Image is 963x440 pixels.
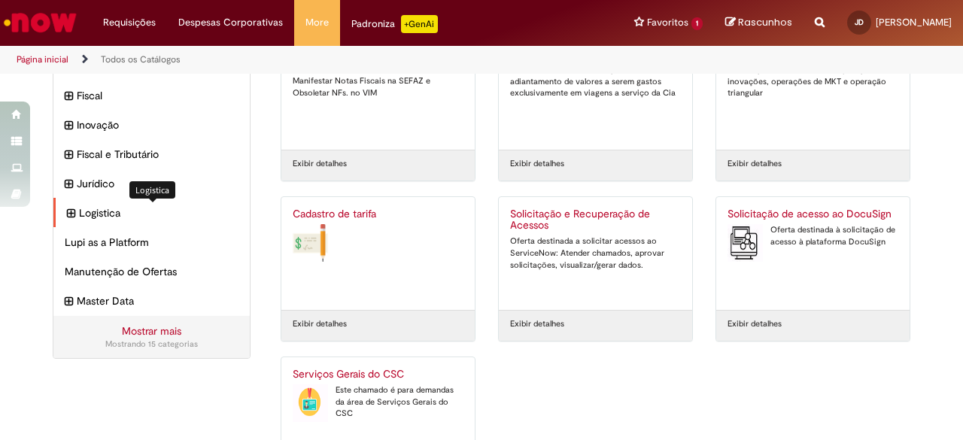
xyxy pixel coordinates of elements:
[293,369,463,381] h2: Serviços Gerais do CSC
[65,264,238,279] span: Manutenção de Ofertas
[305,15,329,30] span: More
[725,16,792,30] a: Rascunhos
[65,293,73,310] i: expandir categoria Master Data
[351,15,438,33] div: Padroniza
[53,168,250,199] div: expandir categoria Jurídico Jurídico
[293,158,347,170] a: Exibir detalhes
[728,158,782,170] a: Exibir detalhes
[65,176,73,193] i: expandir categoria Jurídico
[510,208,681,232] h2: Solicitação e Recuperação de Acessos
[876,16,952,29] span: [PERSON_NAME]
[122,324,181,338] a: Mostrar mais
[77,147,238,162] span: Fiscal e Tributário
[728,318,782,330] a: Exibir detalhes
[65,88,73,105] i: expandir categoria Fiscal
[499,197,692,310] a: Solicitação e Recuperação de Acessos Oferta destinada a solicitar acessos ao ServiceNow: Atender ...
[855,17,864,27] span: JD
[293,318,347,330] a: Exibir detalhes
[691,17,703,30] span: 1
[77,117,238,132] span: Inovação
[65,235,238,250] span: Lupi as a Platform
[293,384,463,420] div: Este chamado é para demandas da área de Serviços Gerais do CSC
[647,15,688,30] span: Favoritos
[2,8,79,38] img: ServiceNow
[293,384,328,422] img: Serviços Gerais do CSC
[510,318,564,330] a: Exibir detalhes
[53,139,250,169] div: expandir categoria Fiscal e Tributário Fiscal e Tributário
[53,110,250,140] div: expandir categoria Inovação Inovação
[510,235,681,271] div: Oferta destinada a solicitar acessos ao ServiceNow: Atender chamados, aprovar solicitações, visua...
[401,15,438,33] p: +GenAi
[53,80,250,111] div: expandir categoria Fiscal Fiscal
[77,176,238,191] span: Jurídico
[293,224,328,262] img: Cadastro de tarifa
[738,15,792,29] span: Rascunhos
[178,15,283,30] span: Despesas Corporativas
[77,293,238,308] span: Master Data
[53,286,250,316] div: expandir categoria Master Data Master Data
[281,197,475,310] a: Cadastro de tarifa Cadastro de tarifa
[53,227,250,257] div: Lupi as a Platform
[53,256,250,287] div: Manutenção de Ofertas
[716,37,910,150] a: Selo Fiscal Solicitação de selo de novas operações, inovações, operações de MKT e operação triang...
[79,205,238,220] span: Logistica
[281,37,475,150] a: Manifesto do Destinatário e Obsoletar NFS Manifestar Notas Fiscais na SEFAZ e Obsoletar NFs. no VIM
[101,53,181,65] a: Todos os Catálogos
[716,197,910,310] a: Solicitação de acesso ao DocuSign Solicitação de acesso ao DocuSign Oferta destinada à solicitaçã...
[17,53,68,65] a: Página inicial
[129,181,175,199] div: Logistica
[499,37,692,150] a: Adiantamento de Viagens Oferta destinada à solicitação de adiantamento de valores a serem gastos ...
[65,117,73,134] i: expandir categoria Inovação
[65,147,73,163] i: expandir categoria Fiscal e Tributário
[293,208,463,220] h2: Cadastro de tarifa
[77,88,238,103] span: Fiscal
[728,224,763,262] img: Solicitação de acesso ao DocuSign
[293,75,463,99] div: Manifestar Notas Fiscais na SEFAZ e Obsoletar NFs. no VIM
[728,64,898,99] div: Solicitação de selo de novas operações, inovações, operações de MKT e operação triangular
[11,46,630,74] ul: Trilhas de página
[728,224,898,247] div: Oferta destinada à solicitação de acesso à plataforma DocuSign
[510,64,681,99] div: Oferta destinada à solicitação de adiantamento de valores a serem gastos exclusivamente em viagen...
[728,208,898,220] h2: Solicitação de acesso ao DocuSign
[103,15,156,30] span: Requisições
[67,205,75,222] i: expandir categoria Logistica
[510,158,564,170] a: Exibir detalhes
[65,338,238,350] div: Mostrando 15 categorias
[53,198,250,228] div: expandir categoria Logistica Logistica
